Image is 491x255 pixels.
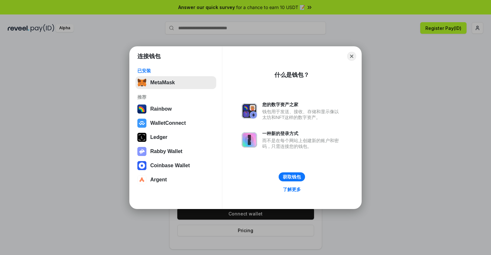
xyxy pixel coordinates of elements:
img: svg+xml,%3Csvg%20width%3D%2228%22%20height%3D%2228%22%20viewBox%3D%220%200%2028%2028%22%20fill%3D... [137,119,146,128]
button: Argent [135,173,216,186]
div: 您的数字资产之家 [262,102,342,107]
button: Ledger [135,131,216,144]
button: Rainbow [135,103,216,115]
div: Ledger [150,134,167,140]
div: 一种新的登录方式 [262,131,342,136]
h1: 连接钱包 [137,52,161,60]
div: 什么是钱包？ [274,71,309,79]
img: svg+xml,%3Csvg%20width%3D%22120%22%20height%3D%22120%22%20viewBox%3D%220%200%20120%20120%22%20fil... [137,105,146,114]
button: Rabby Wallet [135,145,216,158]
button: MetaMask [135,76,216,89]
div: 了解更多 [283,187,301,192]
div: 钱包用于发送、接收、存储和显示像以太坊和NFT这样的数字资产。 [262,109,342,120]
a: 了解更多 [279,185,305,194]
img: svg+xml,%3Csvg%20width%3D%2228%22%20height%3D%2228%22%20viewBox%3D%220%200%2028%2028%22%20fill%3D... [137,161,146,170]
div: 推荐 [137,94,214,100]
div: 而不是在每个网站上创建新的账户和密码，只需连接您的钱包。 [262,138,342,149]
div: WalletConnect [150,120,186,126]
img: svg+xml,%3Csvg%20width%3D%2228%22%20height%3D%2228%22%20viewBox%3D%220%200%2028%2028%22%20fill%3D... [137,175,146,184]
img: svg+xml,%3Csvg%20xmlns%3D%22http%3A%2F%2Fwww.w3.org%2F2000%2Fsvg%22%20width%3D%2228%22%20height%3... [137,133,146,142]
div: 已安装 [137,68,214,74]
img: svg+xml,%3Csvg%20xmlns%3D%22http%3A%2F%2Fwww.w3.org%2F2000%2Fsvg%22%20fill%3D%22none%22%20viewBox... [242,103,257,119]
button: Coinbase Wallet [135,159,216,172]
button: WalletConnect [135,117,216,130]
button: 获取钱包 [279,172,305,181]
div: Coinbase Wallet [150,163,190,168]
div: Rainbow [150,106,172,112]
img: svg+xml,%3Csvg%20xmlns%3D%22http%3A%2F%2Fwww.w3.org%2F2000%2Fsvg%22%20fill%3D%22none%22%20viewBox... [242,132,257,148]
div: Argent [150,177,167,183]
div: Rabby Wallet [150,149,182,154]
img: svg+xml,%3Csvg%20xmlns%3D%22http%3A%2F%2Fwww.w3.org%2F2000%2Fsvg%22%20fill%3D%22none%22%20viewBox... [137,147,146,156]
div: 获取钱包 [283,174,301,180]
div: MetaMask [150,80,175,86]
button: Close [347,52,356,61]
img: svg+xml,%3Csvg%20fill%3D%22none%22%20height%3D%2233%22%20viewBox%3D%220%200%2035%2033%22%20width%... [137,78,146,87]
